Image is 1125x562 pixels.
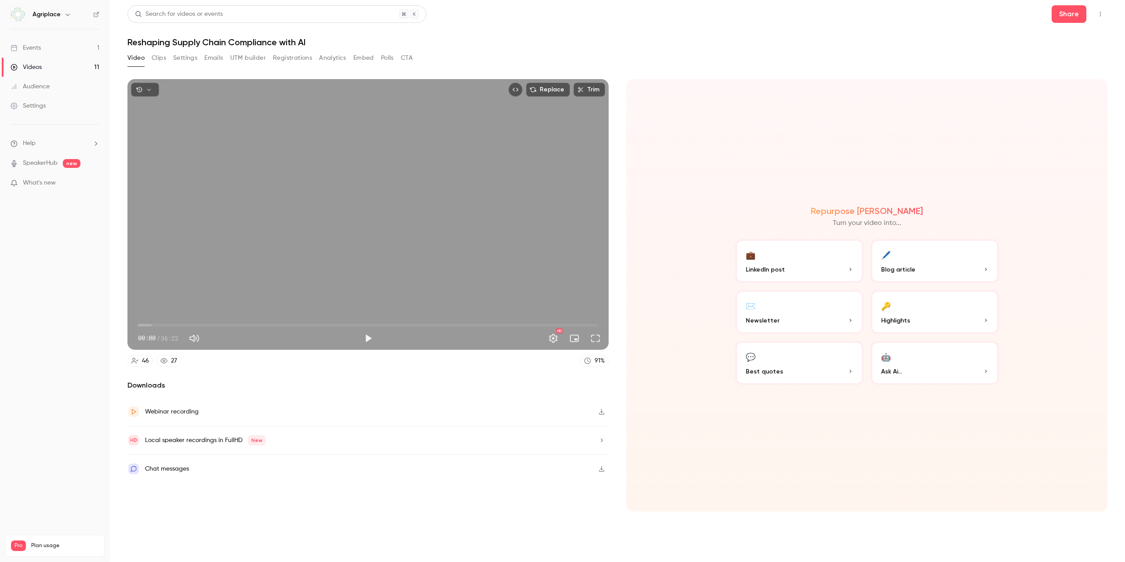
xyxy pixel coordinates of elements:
div: my pleasure! i'll get back to you with some updates [14,255,137,272]
button: 🖊️Blog article [871,239,999,283]
h1: Reshaping Supply Chain Compliance with AI [127,37,1107,47]
button: 🤖Ask Ai... [871,341,999,385]
a: SpeakerHub [23,159,58,168]
button: Video [127,51,145,65]
button: Share [1052,5,1086,23]
button: Settings [173,51,197,65]
button: Start recording [56,288,63,295]
div: Maxim says… [7,250,169,323]
div: Maxim says… [7,163,169,223]
button: Trim [573,83,605,97]
img: Agriplace [11,7,25,22]
button: ✉️Newsletter [735,290,864,334]
button: go back [6,4,22,20]
div: Local speaker recordings in FullHD [145,435,266,446]
div: HD [556,328,562,334]
button: Mute [185,330,203,347]
h2: Downloads [127,380,609,391]
div: and you can use the create lists feature in contrast to make lists in hubspot [7,47,144,75]
a: 46 [127,355,153,367]
div: 💼 [746,248,755,261]
div: Will iot be able to customie the registration form? Like change the button text from Register to ... [32,111,169,156]
div: 🤖 [881,350,891,363]
span: Blog article [881,265,915,274]
span: 36:22 [161,334,178,343]
div: 00:00 [138,334,178,343]
div: 27 [171,356,177,366]
button: CTA [401,51,413,65]
span: Highlights [881,316,910,325]
button: Top Bar Actions [1093,7,1107,21]
div: Webinar recording [145,406,199,417]
div: 🖊️ [881,248,891,261]
a: 27 [156,355,181,367]
div: 💬 [746,350,755,363]
button: Emoji picker [28,288,35,295]
div: user says… [7,223,169,250]
textarea: Message… [7,269,168,284]
div: Full screen [587,330,604,347]
div: Events [11,44,41,52]
div: Close [154,4,170,19]
span: 00:00 [138,334,156,343]
div: Play [359,330,377,347]
span: Ask Ai... [881,367,902,376]
div: user says… [7,111,169,163]
div: Chat messages [145,464,189,474]
span: Help [23,139,36,148]
div: okay thanks. Sorry and one more question 😅 [32,82,169,110]
button: Replace [526,83,570,97]
button: Send a message… [151,284,165,298]
button: 🔑Highlights [871,290,999,334]
div: Videos [11,63,42,72]
div: Search for videos or events [135,10,223,19]
div: and you can use the create lists feature in contrast to make lists in hubspot [14,52,137,69]
button: 💼LinkedIn post [735,239,864,283]
span: Pro [11,540,26,551]
div: my pleasure! i'll get back to you with some updatesby the way if you have some time it would be r... [7,250,144,308]
span: / [156,334,160,343]
p: Turn your video into... [833,218,901,228]
p: Active 2h ago [43,11,82,20]
div: 91 % [595,356,605,366]
button: Embed video [508,83,523,97]
div: okay thanks. Sorry and one more question 😅 [39,87,162,105]
div: 46 [142,356,149,366]
button: 💬Best quotes [735,341,864,385]
button: UTM builder [230,51,266,65]
div: Yep, thanks a lot! [109,228,162,237]
button: Clips [152,51,166,65]
div: Maxim says… [7,47,169,82]
button: Analytics [319,51,346,65]
span: What's new [23,178,56,188]
div: 🔑 [881,299,891,312]
div: user says… [7,82,169,111]
a: 91% [580,355,609,367]
div: Will iot be able to customie the registration form? Like change the button text from Register to ... [39,116,162,150]
button: Turn on miniplayer [566,330,583,347]
div: ✉️ [746,299,755,312]
button: Home [138,4,154,20]
button: Registrations [273,51,312,65]
h1: Maxim [43,4,65,11]
button: Settings [544,330,562,347]
div: Audience [11,82,50,91]
iframe: Noticeable Trigger [89,179,99,187]
button: Emails [204,51,223,65]
h2: Repurpose [PERSON_NAME] [811,206,923,216]
div: that's great feedback. let me share with the team. but i believe the form can't "know" if the eve... [14,168,137,211]
button: Upload attachment [14,288,21,295]
h6: Agriplace [33,10,61,19]
div: Yep, thanks a lot! [102,223,169,243]
span: Newsletter [746,316,780,325]
li: help-dropdown-opener [11,139,99,148]
span: New [248,435,266,446]
button: Polls [381,51,394,65]
div: that's great feedback. let me share with the team. but i believe the form can't "know" if the eve... [7,163,144,216]
button: Embed [353,51,374,65]
span: Best quotes [746,367,783,376]
span: Plan usage [31,542,99,549]
div: Settings [11,102,46,110]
